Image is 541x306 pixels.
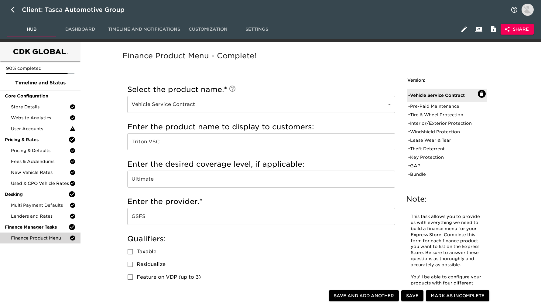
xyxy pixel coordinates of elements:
[11,115,70,121] span: Website Analytics
[11,213,70,219] span: Lenders and Rates
[122,51,497,61] h5: Finance Product Menu - Complete!
[408,171,478,177] div: • Bundle
[127,197,395,206] h5: Enter the provider.
[471,22,486,36] button: Client View
[187,25,229,33] span: Customization
[11,169,70,175] span: New Vehicle Rates
[11,235,70,241] span: Finance Product Menu
[408,120,478,126] div: • Interior/Exterior Protection
[406,194,488,204] h5: Note:
[408,103,478,109] div: • Pre-Paid Maintenance
[407,153,487,161] div: •Key Protection
[11,126,70,132] span: User Accounts
[11,104,70,110] span: Store Details
[5,93,76,99] span: Core Configuration
[407,144,487,153] div: •Theft Deterrent
[507,2,522,17] button: notifications
[127,234,395,244] h5: Qualifiers:
[11,148,70,154] span: Pricing & Defaults
[5,224,68,230] span: Finance Manager Tasks
[5,137,68,143] span: Pricing & Rates
[407,119,487,127] div: •Interior/Exterior Protection
[334,292,394,300] span: Save and Add Another
[5,79,76,87] span: Timeline and Status
[407,161,487,170] div: •GAP
[407,170,487,178] div: •Bundle
[22,5,133,15] div: Client: Tasca Automotive Group
[127,85,395,94] h5: Select the product name.
[408,129,478,135] div: • Windshield Protection
[411,214,484,268] p: This task allows you to provide us with everything we need to build a finance menu for your Expre...
[407,136,487,144] div: •Lease Wear & Tear
[11,158,70,165] span: Fees & Addendums
[486,22,501,36] button: Internal Notes and Comments
[431,292,485,300] span: Mark as Incomplete
[6,65,74,71] p: 90% completed
[406,292,419,300] span: Save
[108,25,180,33] span: Timeline and Notifications
[407,127,487,136] div: •Windshield Protection
[407,77,487,84] h6: Version:
[127,159,395,169] h5: Enter the desired coverage level, if applicable:
[60,25,101,33] span: Dashboard
[401,290,423,301] button: Save
[408,112,478,118] div: • Tire & Wheel Protection
[408,163,478,169] div: • GAP
[411,274,484,292] p: You'll be able to configure your products with four different pricing methods:
[501,24,534,35] button: Share
[522,4,534,16] img: Profile
[137,261,166,268] span: Residualize
[407,102,487,110] div: •Pre-Paid Maintenance
[408,92,478,98] div: • Vehicle Service Contract
[11,180,70,186] span: Used & CPO Vehicle Rates
[137,248,156,255] span: Taxable
[137,274,201,281] span: Feature on VDP (up to 3)
[478,90,486,98] button: Delete: Vehicle Service Contract
[127,208,395,225] input: Example: SafeGuard, EasyCare, JM&A
[408,146,478,152] div: • Theft Deterrent
[127,122,395,132] h5: Enter the product name to display to customers:
[426,290,489,301] button: Mark as Incomplete
[408,154,478,160] div: • Key Protection
[5,191,68,197] span: Desking
[457,22,471,36] button: Edit Hub
[329,290,399,301] button: Save and Add Another
[505,25,529,33] span: Share
[137,286,209,294] span: Pre-Install/Add on every car
[407,110,487,119] div: •Tire & Wheel Protection
[127,96,395,113] div: Vehicle Service Contract
[407,89,487,102] div: •Vehicle Service Contract
[408,137,478,143] div: • Lease Wear & Tear
[11,25,52,33] span: Hub
[11,202,70,208] span: Multi Payment Defaults
[236,25,277,33] span: Settings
